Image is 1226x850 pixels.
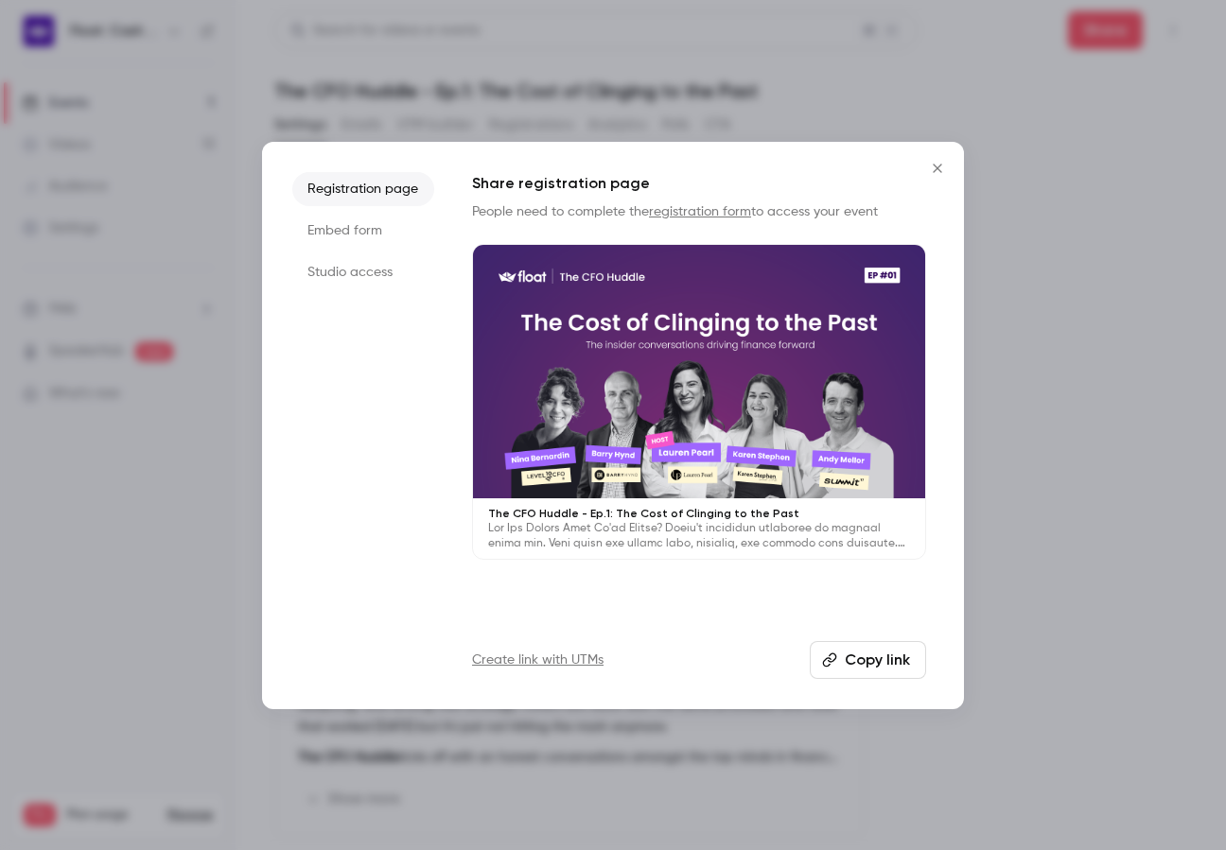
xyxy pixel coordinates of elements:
[472,651,604,669] a: Create link with UTMs
[488,506,910,521] p: The CFO Huddle - Ep.1: The Cost of Clinging to the Past
[472,244,926,561] a: The CFO Huddle - Ep.1: The Cost of Clinging to the PastLor Ips Dolors Amet Co'ad Elitse? Doeiu't ...
[292,172,434,206] li: Registration page
[488,521,910,551] p: Lor Ips Dolors Amet Co'ad Elitse? Doeiu't incididun utlaboree do magnaal enima min. Veni quisn ex...
[472,202,926,221] p: People need to complete the to access your event
[649,205,751,218] a: registration form
[472,172,926,195] h1: Share registration page
[810,641,926,679] button: Copy link
[292,214,434,248] li: Embed form
[919,149,956,187] button: Close
[292,255,434,289] li: Studio access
